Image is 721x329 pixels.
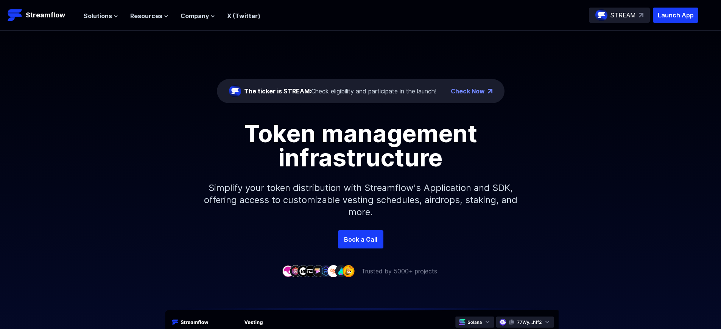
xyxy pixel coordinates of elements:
[290,265,302,277] img: company-2
[327,265,339,277] img: company-7
[130,11,168,20] button: Resources
[26,10,65,20] p: Streamflow
[589,8,650,23] a: STREAM
[653,8,698,23] button: Launch App
[84,11,118,20] button: Solutions
[181,11,209,20] span: Company
[312,265,324,277] img: company-5
[639,13,643,17] img: top-right-arrow.svg
[338,230,383,248] a: Book a Call
[343,265,355,277] img: company-9
[451,87,485,96] a: Check Now
[181,11,215,20] button: Company
[190,121,531,170] h1: Token management infrastructure
[8,8,76,23] a: Streamflow
[282,265,294,277] img: company-1
[227,12,260,20] a: X (Twitter)
[595,9,607,21] img: streamflow-logo-circle.png
[488,89,492,93] img: top-right-arrow.png
[297,265,309,277] img: company-3
[8,8,23,23] img: Streamflow Logo
[84,11,112,20] span: Solutions
[244,87,311,95] span: The ticker is STREAM:
[361,267,437,276] p: Trusted by 5000+ projects
[130,11,162,20] span: Resources
[244,87,436,96] div: Check eligibility and participate in the launch!
[229,85,241,97] img: streamflow-logo-circle.png
[610,11,636,20] p: STREAM
[335,265,347,277] img: company-8
[305,265,317,277] img: company-4
[320,265,332,277] img: company-6
[198,170,523,230] p: Simplify your token distribution with Streamflow's Application and SDK, offering access to custom...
